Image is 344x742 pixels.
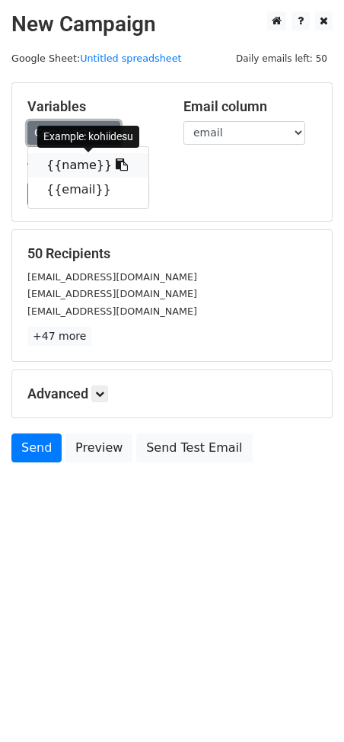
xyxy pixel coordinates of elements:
[27,288,197,299] small: [EMAIL_ADDRESS][DOMAIN_NAME]
[27,245,317,262] h5: 50 Recipients
[183,98,317,115] h5: Email column
[65,433,132,462] a: Preview
[231,50,333,67] span: Daily emails left: 50
[11,53,182,64] small: Google Sheet:
[231,53,333,64] a: Daily emails left: 50
[27,327,91,346] a: +47 more
[27,305,197,317] small: [EMAIL_ADDRESS][DOMAIN_NAME]
[27,121,120,145] a: Copy/paste...
[28,178,148,202] a: {{email}}
[268,669,344,742] iframe: Chat Widget
[27,385,317,402] h5: Advanced
[27,98,161,115] h5: Variables
[11,433,62,462] a: Send
[11,11,333,37] h2: New Campaign
[80,53,181,64] a: Untitled spreadsheet
[27,271,197,283] small: [EMAIL_ADDRESS][DOMAIN_NAME]
[28,153,148,178] a: {{name}}
[136,433,252,462] a: Send Test Email
[37,126,139,148] div: Example: kohiidesu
